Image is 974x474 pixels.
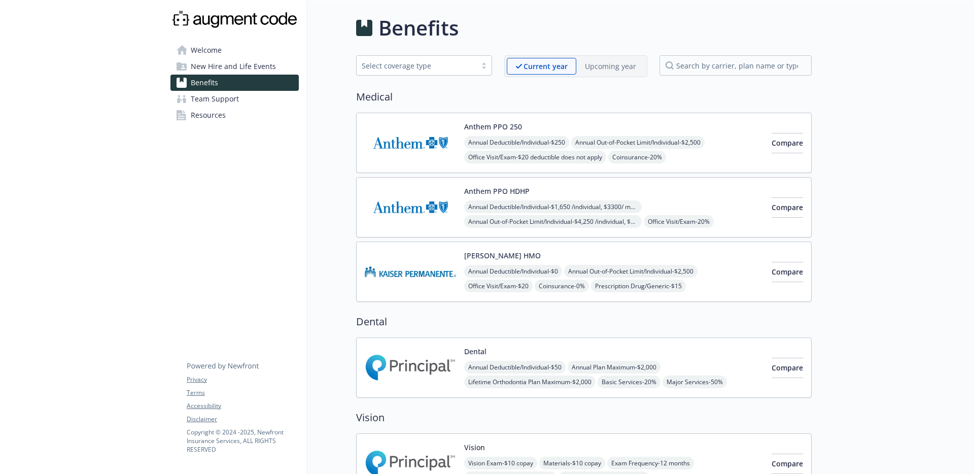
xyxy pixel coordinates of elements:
span: Basic Services - 20% [598,376,660,388]
button: Vision [464,442,485,453]
span: Major Services - 50% [663,376,727,388]
button: Dental [464,346,486,357]
span: Vision Exam - $10 copay [464,457,537,469]
span: Compare [772,459,803,468]
button: Compare [772,454,803,474]
span: Compare [772,267,803,277]
span: Coinsurance - 20% [608,151,666,163]
a: Resources [170,107,299,123]
p: Copyright © 2024 - 2025 , Newfront Insurance Services, ALL RIGHTS RESERVED [187,428,298,454]
span: Annual Deductible/Individual - $0 [464,265,562,278]
span: Office Visit/Exam - $20 deductible does not apply [464,151,606,163]
a: Team Support [170,91,299,107]
span: Annual Plan Maximum - $2,000 [568,361,660,374]
img: Anthem Blue Cross carrier logo [365,186,456,229]
img: Principal Financial Group Inc carrier logo [365,346,456,389]
span: Compare [772,363,803,373]
span: Annual Out-of-Pocket Limit/Individual - $2,500 [571,136,705,149]
h2: Medical [356,89,812,105]
h1: Benefits [378,13,459,43]
span: Benefits [191,75,218,91]
span: Compare [772,202,803,212]
button: [PERSON_NAME] HMO [464,250,541,261]
a: Disclaimer [187,415,298,424]
button: Anthem PPO 250 [464,121,522,132]
span: Materials - $10 copay [539,457,605,469]
a: New Hire and Life Events [170,58,299,75]
p: Current year [524,61,568,72]
span: Resources [191,107,226,123]
span: Exam Frequency - 12 months [607,457,694,469]
span: Annual Out-of-Pocket Limit/Individual - $2,500 [564,265,698,278]
img: Anthem Blue Cross carrier logo [365,121,456,164]
a: Terms [187,388,298,397]
span: Annual Out-of-Pocket Limit/Individual - $4,250 /individual, $4250/ member [464,215,642,228]
h2: Dental [356,314,812,329]
span: Annual Deductible/Individual - $50 [464,361,566,374]
button: Compare [772,262,803,282]
input: search by carrier, plan name or type [659,55,812,76]
span: Compare [772,138,803,148]
button: Compare [772,358,803,378]
a: Benefits [170,75,299,91]
span: Office Visit/Exam - $20 [464,280,533,292]
span: New Hire and Life Events [191,58,276,75]
div: Select coverage type [362,60,471,71]
a: Privacy [187,375,298,384]
span: Welcome [191,42,222,58]
a: Welcome [170,42,299,58]
span: Lifetime Orthodontia Plan Maximum - $2,000 [464,376,596,388]
span: Annual Deductible/Individual - $1,650 /individual, $3300/ member [464,200,642,213]
button: Anthem PPO HDHP [464,186,530,196]
button: Compare [772,197,803,218]
span: Prescription Drug/Generic - $15 [591,280,686,292]
a: Accessibility [187,401,298,411]
span: Coinsurance - 0% [535,280,589,292]
img: Kaiser Permanente Insurance Company carrier logo [365,250,456,293]
span: Annual Deductible/Individual - $250 [464,136,569,149]
span: Office Visit/Exam - 20% [644,215,714,228]
h2: Vision [356,410,812,425]
p: Upcoming year [585,61,636,72]
button: Compare [772,133,803,153]
span: Team Support [191,91,239,107]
